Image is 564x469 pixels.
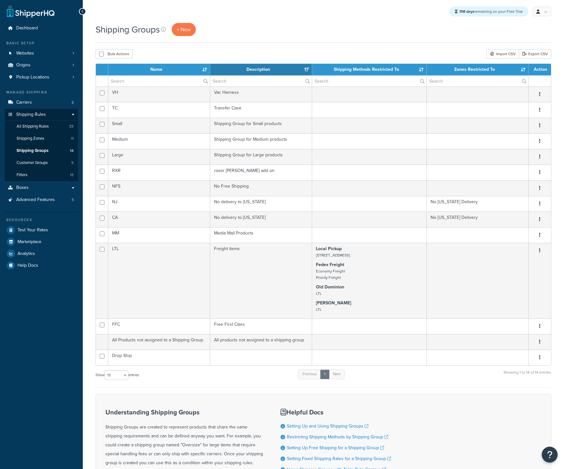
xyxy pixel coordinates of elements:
td: Small [108,118,210,133]
span: Test Your Rates [18,227,48,233]
span: 13 [70,172,74,178]
a: Test Your Rates [5,224,78,236]
a: Boxes [5,182,78,194]
td: All Products not assigned to a Shipping Group [108,334,210,350]
th: Description: activate to sort column ascending [210,64,312,75]
strong: Local Pickup [316,245,342,252]
div: Showing 1 to 14 of 14 entries [503,369,551,383]
span: 1 [73,75,74,80]
div: Import CSV [486,49,519,59]
td: TC [108,102,210,118]
a: Shipping Rules [5,109,78,121]
span: Boxes [16,185,29,190]
span: Shipping Zones [17,136,44,141]
strong: Fedex Freight [316,261,344,268]
span: Pickup Locations [16,75,49,80]
td: MM [108,227,210,243]
h3: Understanding Shipping Groups [105,409,265,416]
input: Search [312,76,426,86]
div: remaining on your Free Trial [449,6,528,17]
small: LTL [316,307,322,312]
a: Shipping Zones 11 [5,133,78,145]
div: Resources [5,217,78,223]
span: + New [177,26,191,33]
select: Showentries [104,370,128,380]
li: Shipping Zones [5,133,78,145]
div: Basic Setup [5,41,78,46]
a: Setting Fixed Shipping Rates for a Shipping Group [287,455,391,462]
small: [STREET_ADDRESS] [316,252,350,258]
th: Name: activate to sort column ascending [108,64,210,75]
a: Dashboard [5,22,78,34]
td: NJ [108,196,210,212]
span: Shipping Rules [16,112,46,117]
a: Export CSV [519,49,551,59]
strong: [PERSON_NAME] [316,300,351,306]
a: Pickup Locations 1 [5,71,78,83]
span: Filters [17,172,27,178]
a: All Shipping Rules 33 [5,121,78,132]
td: No delivery to [US_STATE] [210,196,312,212]
h3: Helpful Docs [281,409,391,416]
td: LTL [108,243,210,318]
a: Previous [298,369,321,379]
td: Shipping Group for Medium products [210,133,312,149]
a: ShipperHQ Home [7,5,54,18]
td: Shipping Group for Large products [210,149,312,165]
li: Websites [5,48,78,59]
td: Drop Ship [108,350,210,365]
th: Shipping Methods Restricted To: activate to sort column ascending [312,64,426,75]
td: Freight items [210,243,312,318]
li: Filters [5,169,78,181]
a: + New [172,23,196,36]
li: Advanced Features [5,194,78,206]
td: NFS [108,180,210,196]
td: Transfer Case [210,102,312,118]
a: Setting Up and Using Shipping Groups [287,423,368,429]
a: Customer Groups 5 [5,157,78,169]
span: Advanced Features [16,197,55,203]
td: No [US_STATE] Delivery [427,196,529,212]
a: Origins 1 [5,59,78,71]
strong: 158 days [459,9,475,14]
span: 33 [69,124,74,129]
h1: Shipping Groups [96,23,160,36]
li: Origins [5,59,78,71]
li: All Shipping Rules [5,121,78,132]
td: No Free Shipping [210,180,312,196]
span: Help Docs [18,263,38,268]
button: Open Resource Center [542,447,558,463]
td: Media Mail Products [210,227,312,243]
strong: Old Dominion [316,284,344,290]
a: Marketplace [5,236,78,248]
td: Shipping Group for Small products [210,118,312,133]
span: 1 [73,51,74,56]
span: Carriers [16,100,32,105]
a: Websites 1 [5,48,78,59]
span: 5 [71,160,74,166]
a: Help Docs [5,260,78,271]
span: Marketplace [18,239,41,245]
a: Advanced Features 5 [5,194,78,206]
span: Dashboard [16,26,38,31]
a: 1 [320,369,330,379]
span: 11 [71,136,74,141]
a: Next [329,369,345,379]
td: RXR [108,165,210,180]
td: Free First Class [210,318,312,334]
td: No [US_STATE] Delivery [427,212,529,227]
input: Search [108,76,210,86]
li: Pickup Locations [5,71,78,83]
td: Large [108,149,210,165]
span: Websites [16,51,34,56]
span: 5 [72,197,74,203]
th: Zones Restricted To: activate to sort column ascending [427,64,529,75]
a: Analytics [5,248,78,259]
a: Setting Up Free Shipping for a Shipping Group [287,444,384,451]
th: Action [529,64,551,75]
td: Vac Harness [210,86,312,102]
